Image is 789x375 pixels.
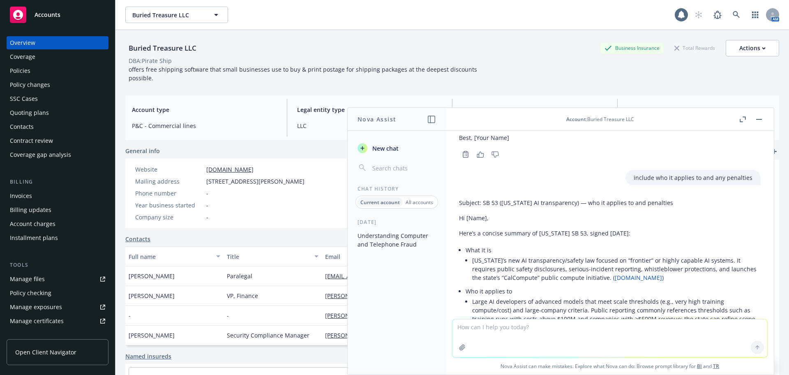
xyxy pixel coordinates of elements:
a: Named insureds [125,352,171,361]
div: Full name [129,252,211,261]
a: Search [728,7,745,23]
a: Switch app [747,7,764,23]
div: [DATE] [348,219,446,226]
a: Policy checking [7,286,108,300]
a: Accounts [7,3,108,26]
span: [PERSON_NAME] [129,331,175,340]
p: What it is [466,246,761,254]
div: Billing updates [10,203,51,217]
p: Here’s a concise summary of [US_STATE] SB 53, signed [DATE]: [459,229,761,238]
a: [PERSON_NAME][EMAIL_ADDRESS][DOMAIN_NAME] [325,331,474,339]
div: Actions [739,40,766,56]
div: Billing [7,178,108,186]
div: Total Rewards [670,43,719,53]
div: Manage claims [10,328,51,342]
div: Phone number [135,189,203,198]
div: Chat History [348,185,446,192]
p: Best, [Your Name] [459,133,761,142]
button: Buried Treasure LLC [125,7,228,23]
a: Contacts [125,235,150,243]
p: Who it applies to [466,287,761,296]
a: Contract review [7,134,108,147]
span: - [129,311,131,320]
a: Report a Bug [709,7,726,23]
div: DBA: Pirate Ship [129,56,172,65]
svg: Copy to clipboard [462,151,469,158]
div: Email [325,252,473,261]
p: All accounts [406,199,433,206]
span: Buried Treasure LLC [132,11,203,19]
button: Actions [726,40,779,56]
span: Open Client Navigator [15,348,76,356]
input: Search chats [371,162,436,174]
a: Coverage gap analysis [7,148,108,161]
span: Service team [628,105,773,114]
li: Large AI developers of advanced models that meet scale thresholds (e.g., very high training compu... [472,296,761,333]
a: Manage certificates [7,314,108,328]
span: [PERSON_NAME] [129,272,175,280]
div: Overview [10,36,35,49]
span: Account type [132,105,277,114]
a: Invoices [7,189,108,203]
span: Nova Assist can make mistakes. Explore what Nova can do: Browse prompt library for and [449,358,771,375]
span: New chat [371,144,399,153]
button: New chat [354,141,439,156]
a: SSC Cases [7,92,108,105]
a: [EMAIL_ADDRESS][DOMAIN_NAME] [325,272,428,280]
div: Manage certificates [10,314,64,328]
a: [DOMAIN_NAME] [206,165,254,173]
div: Policy checking [10,286,51,300]
span: General info [125,147,160,155]
div: : Buried Treasure LLC [566,116,634,123]
a: TR [713,363,719,370]
div: Policies [10,64,30,77]
div: Contacts [10,120,34,133]
a: Overview [7,36,108,49]
a: Manage claims [7,328,108,342]
span: - [206,213,208,221]
div: SSC Cases [10,92,38,105]
span: offers free shipping software that small businesses use to buy & print postage for shipping packa... [129,65,479,82]
div: Account charges [10,217,55,231]
span: - [227,311,229,320]
span: P&C estimated revenue [462,105,607,114]
a: add [769,147,779,156]
div: Mailing address [135,177,203,186]
a: Manage exposures [7,300,108,314]
div: Contract review [10,134,53,147]
a: Account charges [7,217,108,231]
span: LLC [297,121,442,130]
span: Accounts [35,12,60,18]
button: Title [224,247,322,266]
div: Manage files [10,273,45,286]
div: Installment plans [10,231,58,245]
a: Contacts [7,120,108,133]
span: - [206,201,208,210]
span: [PERSON_NAME] [129,291,175,300]
a: Billing updates [7,203,108,217]
button: Full name [125,247,224,266]
div: Coverage [10,50,35,63]
span: - [206,189,208,198]
span: VP, Finance [227,291,258,300]
a: Coverage [7,50,108,63]
a: Installment plans [7,231,108,245]
button: Thumbs down [489,149,502,160]
span: Security Compliance Manager [227,331,309,340]
div: Coverage gap analysis [10,148,71,161]
span: Legal entity type [297,105,442,114]
p: Hi [Name], [459,214,761,222]
div: Policy changes [10,78,50,91]
a: BI [697,363,702,370]
div: Quoting plans [10,106,49,119]
div: Website [135,165,203,174]
button: Understanding Computer and Telephone Fraud [354,229,439,251]
div: Manage exposures [10,300,62,314]
span: [STREET_ADDRESS][PERSON_NAME] [206,177,305,186]
div: Business Insurance [600,43,664,53]
div: Title [227,252,309,261]
span: Account [566,116,586,123]
button: Email [322,247,485,266]
h1: Nova Assist [358,115,396,123]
